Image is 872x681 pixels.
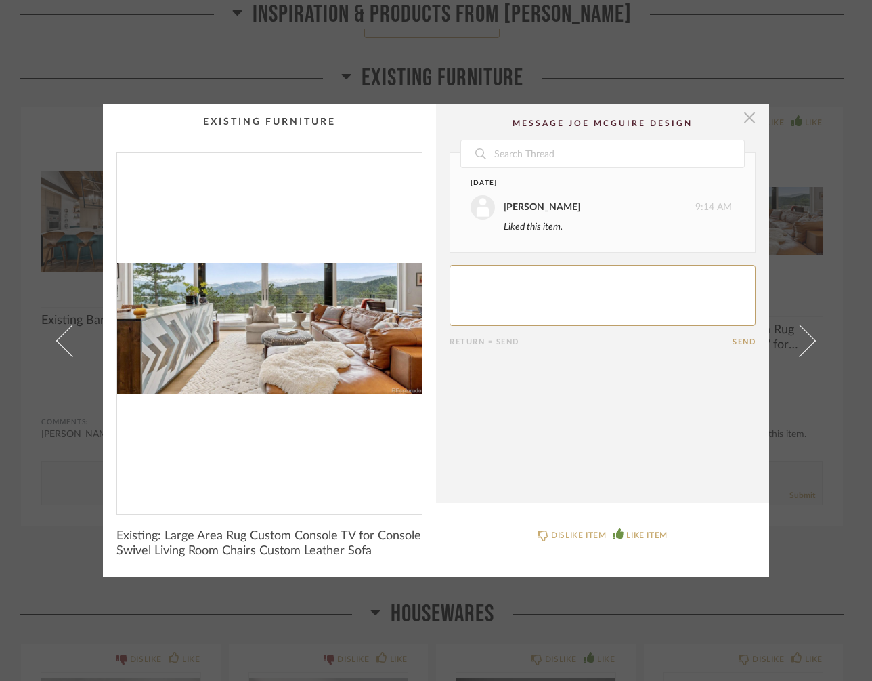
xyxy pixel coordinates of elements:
div: LIKE ITEM [626,529,667,542]
input: Search Thread [493,140,744,167]
span: Existing: Large Area Rug Custom Console TV for Console Swivel Living Room Chairs Custom Leather Sofa [116,529,422,558]
img: 868ded94-3502-49f5-95ef-8a7ace3d5ef6_1000x1000.jpg [117,153,422,503]
button: Send [733,337,756,346]
div: 0 [117,153,422,503]
div: [PERSON_NAME] [504,200,580,215]
button: Close [736,104,763,131]
div: [DATE] [471,178,707,188]
div: 9:14 AM [471,195,732,220]
div: Liked this item. [504,220,732,234]
div: DISLIKE ITEM [551,529,606,542]
div: Return = Send [450,337,733,346]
